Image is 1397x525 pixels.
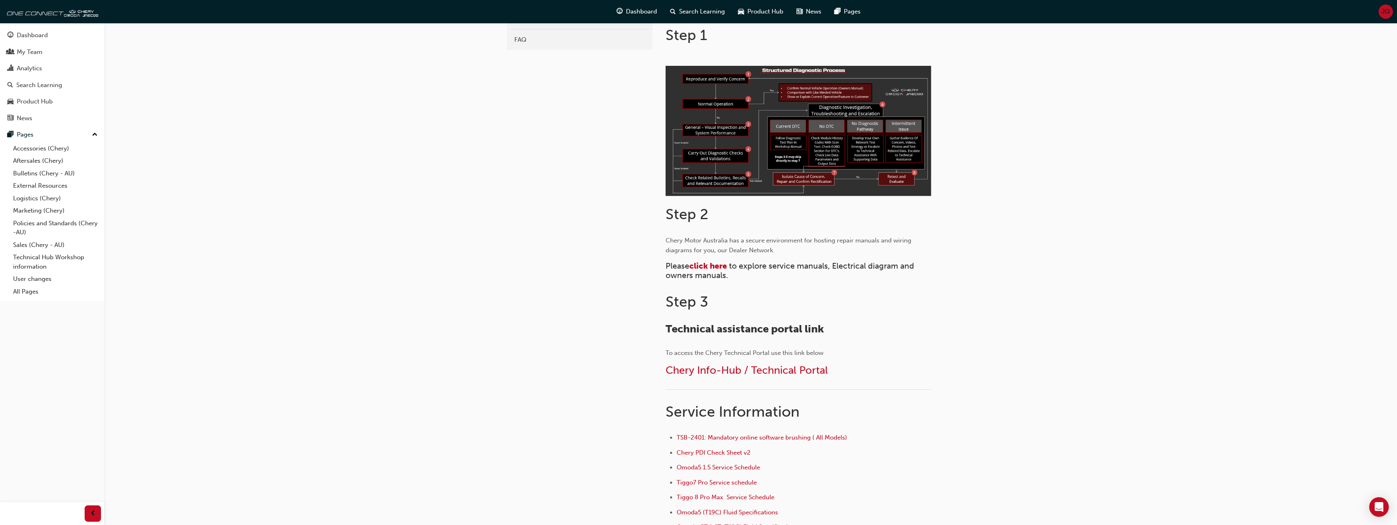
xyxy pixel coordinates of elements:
span: up-icon [92,130,98,140]
a: Search Learning [3,78,101,93]
span: car-icon [738,7,744,17]
span: guage-icon [7,32,13,39]
span: to explore service manuals, Electrical diagram and owners manuals. [666,261,916,280]
div: Pages [17,130,34,139]
div: Analytics [17,64,42,73]
span: JQ [1381,7,1390,16]
span: Service Information [666,403,800,420]
span: News [806,7,821,16]
a: Sales (Chery - AU) [10,239,101,251]
span: Pages [844,7,861,16]
a: Chery Info-Hub / Technical Portal [666,364,828,377]
a: Aftersales (Chery) [10,155,101,167]
div: Dashboard [17,31,48,40]
a: Chery PDI Check Sheet v2 [677,449,751,456]
a: Marketing (Chery) [10,204,101,217]
a: Tiggo7 Pro Service schedule [677,479,757,486]
span: people-icon [7,49,13,56]
a: Dashboard [3,28,101,43]
a: Logistics (Chery) [10,192,101,205]
a: User changes [10,273,101,285]
span: To access the Chery Technical Portal use this link below [666,349,823,357]
span: Chery Motor Australia has a secure environment for hosting repair manuals and wiring diagrams for... [666,237,913,254]
a: Omoda5 1.5 Service Schedule [677,464,760,471]
span: search-icon [670,7,676,17]
button: Pages [3,127,101,142]
a: FAQ [510,33,649,47]
span: Step 1 [666,26,707,44]
div: News [17,114,32,123]
span: car-icon [7,98,13,105]
span: chart-icon [7,65,13,72]
a: News [3,111,101,126]
a: Tiggo 8 Pro Max Service Schedule [677,494,774,501]
div: My Team [17,47,43,57]
div: Product Hub [17,97,53,106]
a: TSB-2401: Mandatory online software brushing ( All Models) [677,434,847,441]
a: Technical Hub Workshop information [10,251,101,273]
span: Step 2 [666,205,709,223]
span: Dashboard [626,7,657,16]
a: search-iconSearch Learning [664,3,731,20]
div: FAQ [514,35,645,45]
a: Bulletins (Chery - AU) [10,167,101,180]
span: prev-icon [90,509,96,519]
div: Search Learning [16,81,62,90]
a: Analytics [3,61,101,76]
span: guage-icon [617,7,623,17]
span: news-icon [796,7,803,17]
a: guage-iconDashboard [610,3,664,20]
a: click here [689,261,727,271]
a: External Resources [10,179,101,192]
img: oneconnect [4,3,98,20]
button: DashboardMy TeamAnalyticsSearch LearningProduct HubNews [3,26,101,127]
a: Omoda5 (T19C) Fluid Specifications [677,509,778,516]
div: Open Intercom Messenger [1369,497,1389,517]
span: Search Learning [679,7,725,16]
a: Policies and Standards (Chery -AU) [10,217,101,239]
span: Product Hub [747,7,783,16]
span: news-icon [7,115,13,122]
a: news-iconNews [790,3,828,20]
a: My Team [3,45,101,60]
span: search-icon [7,82,13,89]
button: JQ [1379,4,1393,19]
span: pages-icon [7,131,13,139]
a: Product Hub [3,94,101,109]
span: Step 3 [666,293,708,310]
a: car-iconProduct Hub [731,3,790,20]
span: Technical assistance portal link [666,323,824,335]
span: pages-icon [834,7,841,17]
a: pages-iconPages [828,3,867,20]
span: Please [666,261,689,271]
a: Accessories (Chery) [10,142,101,155]
a: All Pages [10,285,101,298]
